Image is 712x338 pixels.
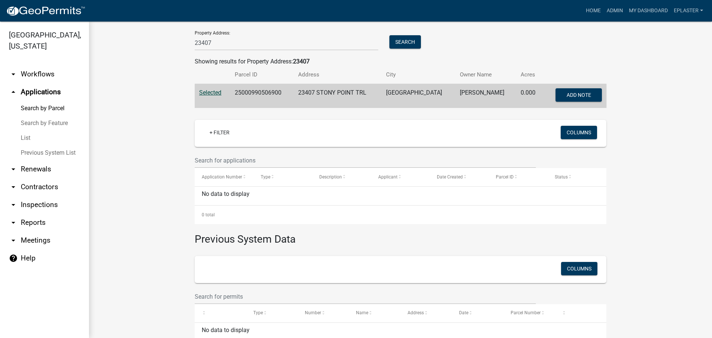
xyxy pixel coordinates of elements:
[452,304,504,322] datatable-header-cell: Date
[230,66,294,83] th: Parcel ID
[319,174,342,180] span: Description
[382,84,455,108] td: [GEOGRAPHIC_DATA]
[9,88,18,96] i: arrow_drop_up
[254,168,313,186] datatable-header-cell: Type
[389,35,421,49] button: Search
[9,254,18,263] i: help
[430,168,489,186] datatable-header-cell: Date Created
[9,165,18,174] i: arrow_drop_down
[294,84,382,108] td: 23407 STONY POINT TRL
[9,70,18,79] i: arrow_drop_down
[583,4,604,18] a: Home
[604,4,626,18] a: Admin
[195,289,536,304] input: Search for permits
[455,84,516,108] td: [PERSON_NAME]
[556,88,602,102] button: Add Note
[261,174,270,180] span: Type
[489,168,548,186] datatable-header-cell: Parcel ID
[253,310,263,315] span: Type
[626,4,671,18] a: My Dashboard
[371,168,430,186] datatable-header-cell: Applicant
[356,310,368,315] span: Name
[382,66,455,83] th: City
[199,89,221,96] a: Selected
[349,304,400,322] datatable-header-cell: Name
[9,236,18,245] i: arrow_drop_down
[195,187,606,205] div: No data to display
[561,262,597,275] button: Columns
[504,304,555,322] datatable-header-cell: Parcel Number
[9,183,18,191] i: arrow_drop_down
[555,174,568,180] span: Status
[246,304,298,322] datatable-header-cell: Type
[312,168,371,186] datatable-header-cell: Description
[400,304,452,322] datatable-header-cell: Address
[455,66,516,83] th: Owner Name
[561,126,597,139] button: Columns
[547,168,606,186] datatable-header-cell: Status
[511,310,541,315] span: Parcel Number
[294,66,382,83] th: Address
[408,310,424,315] span: Address
[195,153,536,168] input: Search for applications
[671,4,706,18] a: eplaster
[195,57,606,66] div: Showing results for Property Address:
[195,206,606,224] div: 0 total
[516,84,543,108] td: 0.000
[298,304,349,322] datatable-header-cell: Number
[195,224,606,247] h3: Previous System Data
[437,174,463,180] span: Date Created
[195,168,254,186] datatable-header-cell: Application Number
[566,92,591,98] span: Add Note
[230,84,294,108] td: 25000990506900
[9,200,18,209] i: arrow_drop_down
[459,310,468,315] span: Date
[496,174,514,180] span: Parcel ID
[378,174,398,180] span: Applicant
[9,218,18,227] i: arrow_drop_down
[305,310,321,315] span: Number
[516,66,543,83] th: Acres
[293,58,310,65] strong: 23407
[202,174,242,180] span: Application Number
[204,126,235,139] a: + Filter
